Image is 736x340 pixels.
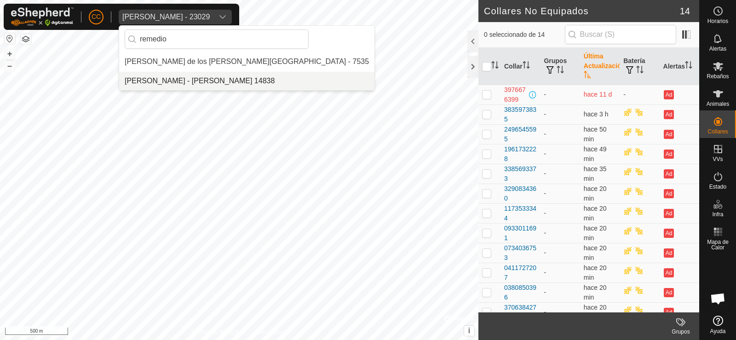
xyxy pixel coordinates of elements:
[540,203,580,223] td: -
[540,302,580,322] td: -
[685,63,692,70] p-sorticon: Activar para ordenar
[664,248,674,258] button: Ad
[709,184,726,190] span: Estado
[620,48,659,85] th: Batería
[584,72,591,80] p-sorticon: Activar para ordenar
[584,225,607,242] span: 23 sept 2025, 13:36
[584,145,607,162] span: 23 sept 2025, 13:07
[664,169,674,179] button: Ad
[710,328,726,334] span: Ayuda
[119,10,213,24] span: Alberto Garcia Guijo - 23029
[504,85,527,104] div: 3976676399
[504,243,536,263] div: 0734036753
[484,6,680,17] h2: Collares No Equipados
[580,48,620,85] th: Última Actualización
[540,263,580,282] td: -
[664,189,674,198] button: Ad
[504,105,536,124] div: 3835973835
[468,327,470,334] span: i
[664,150,674,159] button: Ad
[620,85,659,104] td: -
[92,12,101,22] span: CC
[504,125,536,144] div: 2496545595
[504,303,536,322] div: 3706384270
[584,185,607,202] span: 23 sept 2025, 13:36
[504,263,536,282] div: 0411727207
[584,91,612,98] span: 12 sept 2025, 12:06
[523,63,530,70] p-sorticon: Activar para ordenar
[707,129,728,134] span: Collares
[700,312,736,338] a: Ayuda
[709,46,726,52] span: Alertas
[557,67,564,75] p-sorticon: Activar para ordenar
[540,48,580,85] th: Grupos
[256,328,287,336] a: Contáctenos
[707,101,729,107] span: Animales
[125,29,309,49] input: Buscar por región, país, empresa o propiedad
[704,285,732,312] div: Chat abierto
[125,56,369,67] div: [PERSON_NAME] de los [PERSON_NAME][GEOGRAPHIC_DATA] - 7535
[540,282,580,302] td: -
[504,164,536,184] div: 3385693373
[540,144,580,164] td: -
[192,328,245,336] a: Política de Privacidad
[4,60,15,71] button: –
[504,184,536,203] div: 3290834360
[713,156,723,162] span: VVs
[464,326,474,336] button: i
[702,239,734,250] span: Mapa de Calor
[4,48,15,59] button: +
[540,223,580,243] td: -
[664,308,674,317] button: Ad
[491,63,499,70] p-sorticon: Activar para ordenar
[565,25,676,44] input: Buscar (S)
[540,124,580,144] td: -
[500,48,540,85] th: Collar
[119,52,374,71] li: 7535
[664,229,674,238] button: Ad
[584,110,609,118] span: 23 sept 2025, 10:37
[504,144,536,164] div: 1961732228
[664,90,674,99] button: Ad
[540,104,580,124] td: -
[20,34,31,45] button: Capas del Mapa
[504,283,536,302] div: 0380850396
[213,10,232,24] div: dropdown trigger
[11,7,74,26] img: Logo Gallagher
[504,204,536,223] div: 1173533344
[504,224,536,243] div: 0933011691
[660,48,699,85] th: Alertas
[707,18,728,24] span: Horarios
[125,75,275,86] div: [PERSON_NAME] - [PERSON_NAME] 14838
[584,284,607,301] span: 23 sept 2025, 13:37
[540,243,580,263] td: -
[484,30,565,40] span: 0 seleccionado de 14
[664,110,674,119] button: Ad
[584,165,607,182] span: 23 sept 2025, 13:22
[680,4,690,18] span: 14
[584,264,607,281] span: 23 sept 2025, 13:37
[636,67,644,75] p-sorticon: Activar para ordenar
[707,74,729,79] span: Rebaños
[540,184,580,203] td: -
[584,205,607,222] span: 23 sept 2025, 13:36
[662,328,699,336] div: Grupos
[584,244,607,261] span: 23 sept 2025, 13:36
[712,212,723,217] span: Infra
[584,304,607,321] span: 23 sept 2025, 13:37
[664,209,674,218] button: Ad
[540,85,580,104] td: -
[119,72,374,90] li: Remedios Marcos Quevedo 14838
[122,13,210,21] div: [PERSON_NAME] - 23029
[664,288,674,297] button: Ad
[119,52,374,90] ul: Option List
[664,268,674,277] button: Ad
[584,126,607,143] span: 23 sept 2025, 13:06
[664,130,674,139] button: Ad
[4,33,15,44] button: Restablecer Mapa
[540,164,580,184] td: -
